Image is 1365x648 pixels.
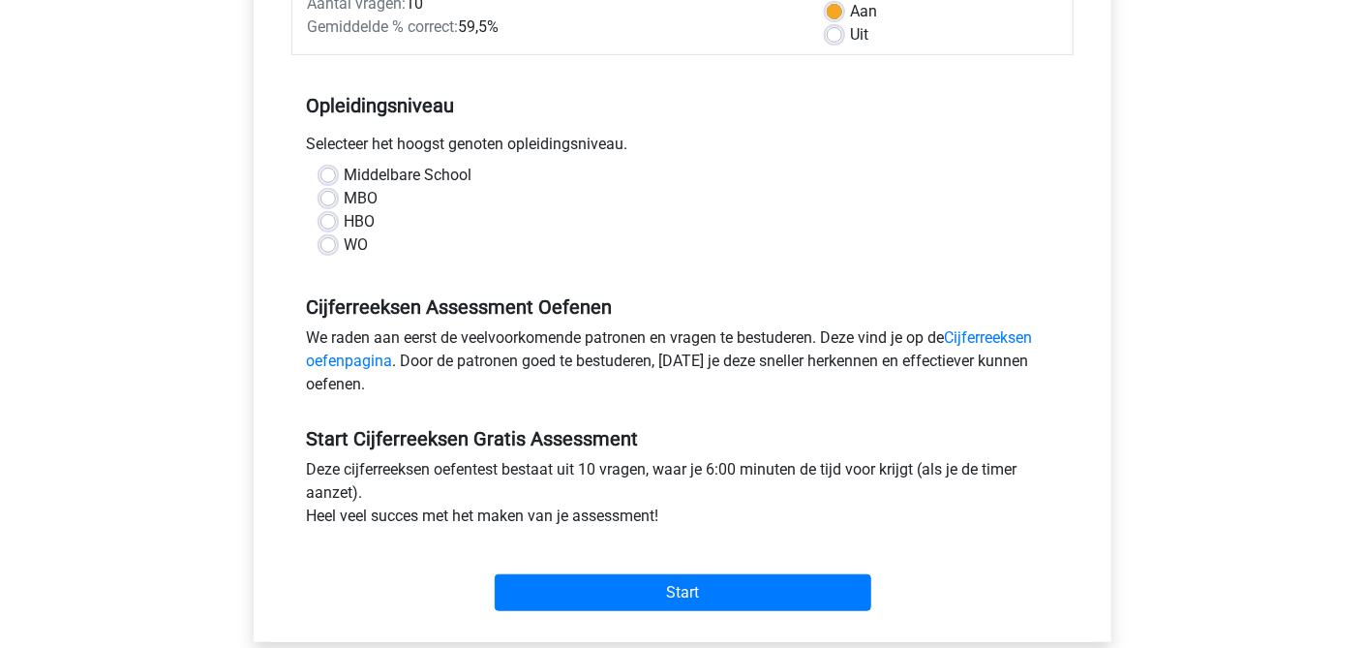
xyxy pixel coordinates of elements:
[344,187,378,210] label: MBO
[291,458,1074,536] div: Deze cijferreeksen oefentest bestaat uit 10 vragen, waar je 6:00 minuten de tijd voor krijgt (als...
[292,15,812,39] div: 59,5%
[850,23,868,46] label: Uit
[344,233,368,257] label: WO
[495,574,871,611] input: Start
[344,210,375,233] label: HBO
[291,326,1074,404] div: We raden aan eerst de veelvoorkomende patronen en vragen te bestuderen. Deze vind je op de . Door...
[344,164,471,187] label: Middelbare School
[306,86,1059,125] h5: Opleidingsniveau
[306,427,1059,450] h5: Start Cijferreeksen Gratis Assessment
[306,295,1059,319] h5: Cijferreeksen Assessment Oefenen
[291,133,1074,164] div: Selecteer het hoogst genoten opleidingsniveau.
[307,17,458,36] span: Gemiddelde % correct:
